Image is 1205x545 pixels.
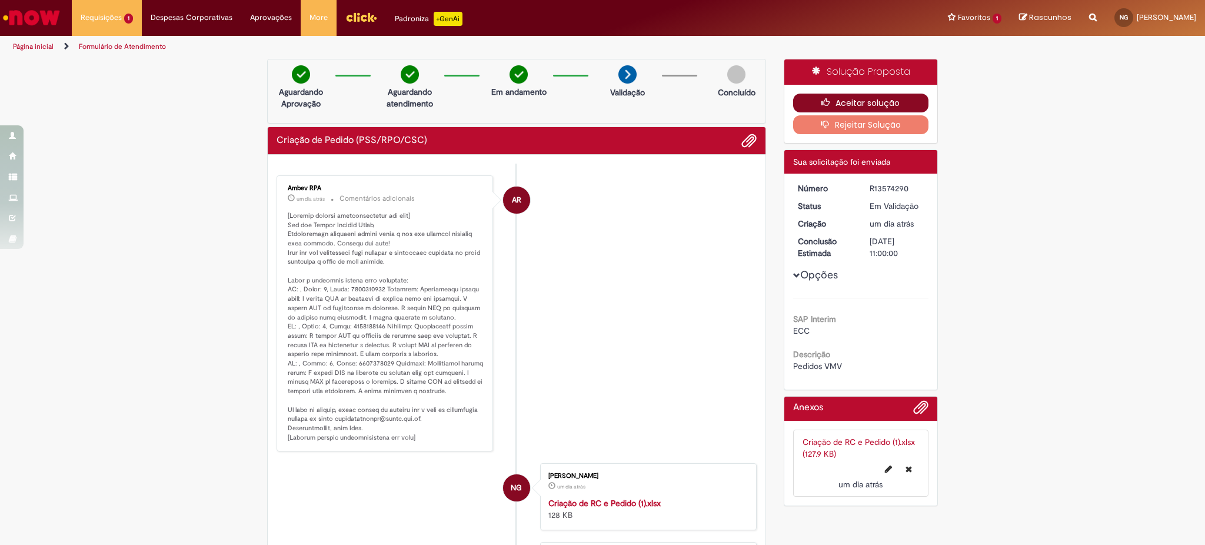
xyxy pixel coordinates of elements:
[958,12,990,24] span: Favoritos
[250,12,292,24] span: Aprovações
[272,86,329,109] p: Aguardando Aprovação
[618,65,637,84] img: arrow-next.png
[79,42,166,51] a: Formulário de Atendimento
[878,460,899,478] button: Editar nome de arquivo Criação de RC e Pedido (1).xlsx
[789,200,861,212] dt: Status
[1120,14,1128,21] span: NG
[870,218,914,229] span: um dia atrás
[557,483,585,490] span: um dia atrás
[510,65,528,84] img: check-circle-green.png
[548,473,744,480] div: [PERSON_NAME]
[395,12,462,26] div: Padroniza
[803,437,915,459] a: Criação de RC e Pedido (1).xlsx (127.9 KB)
[503,187,530,214] div: Ambev RPA
[789,218,861,230] dt: Criação
[81,12,122,24] span: Requisições
[870,235,924,259] div: [DATE] 11:00:00
[741,133,757,148] button: Adicionar anexos
[557,483,585,490] time: 28/09/2025 20:43:13
[288,185,484,192] div: Ambev RPA
[503,474,530,501] div: Natane Pereira Gomes
[610,87,645,98] p: Validação
[870,200,924,212] div: Em Validação
[511,474,522,502] span: NG
[784,59,938,85] div: Solução Proposta
[548,497,744,521] div: 128 KB
[401,65,419,84] img: check-circle-green.png
[297,195,325,202] span: um dia atrás
[838,479,883,490] span: um dia atrás
[793,115,929,134] button: Rejeitar Solução
[309,12,328,24] span: More
[727,65,745,84] img: img-circle-grey.png
[9,36,794,58] ul: Trilhas de página
[1,6,62,29] img: ServiceNow
[277,135,427,146] h2: Criação de Pedido (PSS/RPO/CSC) Histórico de tíquete
[288,211,484,443] p: [Loremip dolorsi ametconsectetur adi elit] Sed doe Tempor Incidid Utlab, Etdoloremagn aliquaeni a...
[718,87,755,98] p: Concluído
[548,498,661,509] a: Criação de RC e Pedido (1).xlsx
[793,403,823,413] h2: Anexos
[913,400,928,421] button: Adicionar anexos
[793,349,830,360] b: Descrição
[292,65,310,84] img: check-circle-green.png
[793,325,810,336] span: ECC
[789,235,861,259] dt: Conclusão Estimada
[870,182,924,194] div: R13574290
[345,8,377,26] img: click_logo_yellow_360x200.png
[789,182,861,194] dt: Número
[793,361,842,371] span: Pedidos VMV
[381,86,438,109] p: Aguardando atendimento
[512,186,521,214] span: AR
[1019,12,1071,24] a: Rascunhos
[838,479,883,490] time: 28/09/2025 20:43:13
[434,12,462,26] p: +GenAi
[151,12,232,24] span: Despesas Corporativas
[297,195,325,202] time: 29/09/2025 01:31:48
[993,14,1001,24] span: 1
[1029,12,1071,23] span: Rascunhos
[124,14,133,24] span: 1
[793,94,929,112] button: Aceitar solução
[1137,12,1196,22] span: [PERSON_NAME]
[793,314,836,324] b: SAP Interim
[13,42,54,51] a: Página inicial
[793,157,890,167] span: Sua solicitação foi enviada
[898,460,919,478] button: Excluir Criação de RC e Pedido (1).xlsx
[339,194,415,204] small: Comentários adicionais
[870,218,924,230] div: 28/09/2025 20:43:15
[491,86,547,98] p: Em andamento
